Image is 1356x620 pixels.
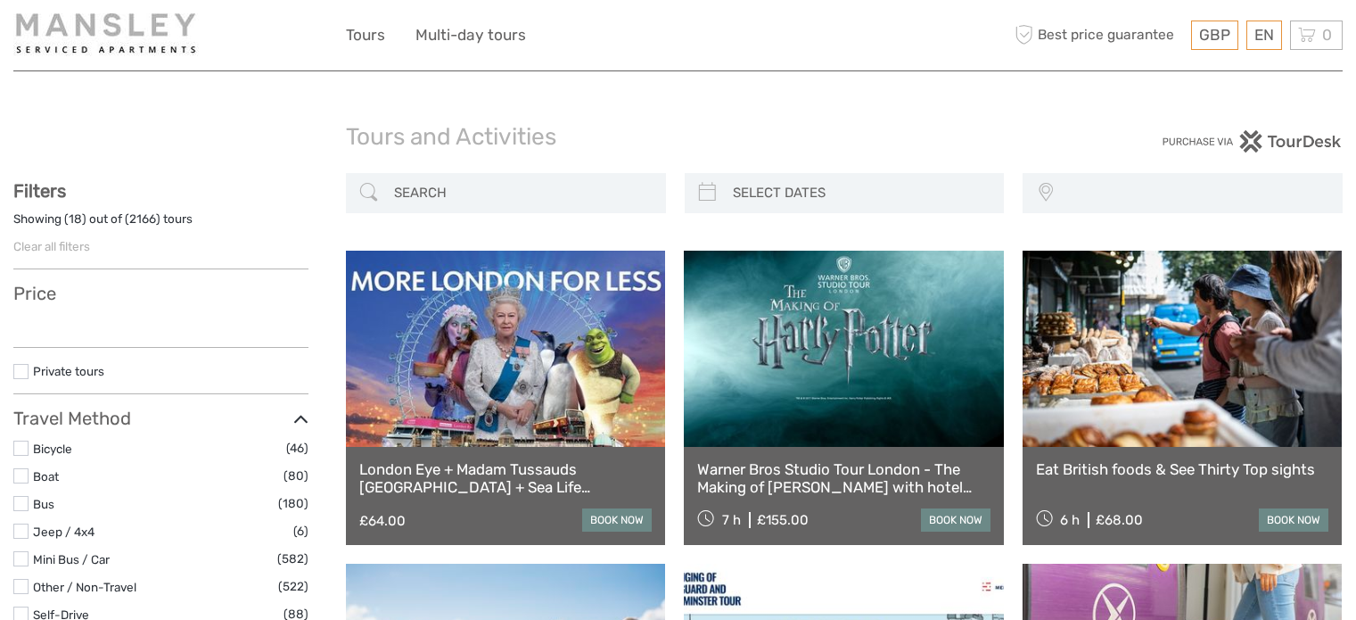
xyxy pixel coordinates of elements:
img: PurchaseViaTourDesk.png [1162,130,1343,153]
a: London Eye + Madam Tussauds [GEOGRAPHIC_DATA] + Sea Life [GEOGRAPHIC_DATA] 3 way multi pass Peak [359,460,652,497]
a: Multi-day tours [415,22,526,48]
span: (6) [293,521,308,541]
span: 7 h [722,512,741,528]
label: 18 [69,211,82,227]
h3: Travel Method [13,408,308,429]
a: book now [1259,508,1328,532]
span: (582) [277,549,308,569]
a: Boat [33,469,59,484]
span: (80) [284,466,308,486]
div: £68.00 [1096,512,1143,528]
a: Private tours [33,364,104,378]
span: 0 [1319,26,1335,44]
h3: Price [13,283,308,304]
a: book now [921,508,990,532]
a: book now [582,508,652,532]
span: 6 h [1060,512,1080,528]
a: Bus [33,497,54,511]
a: Eat British foods & See Thirty Top sights [1036,460,1328,478]
input: SELECT DATES [726,178,996,209]
a: Mini Bus / Car [33,552,110,566]
a: Bicycle [33,442,72,456]
span: Best price guarantee [1010,21,1187,50]
a: Tours [346,22,385,48]
a: Clear all filters [13,239,90,253]
div: Showing ( ) out of ( ) tours [13,211,308,238]
strong: Filters [13,180,66,202]
img: 2205-b00dc78e-d6ae-4d62-a8e4-72bfb5d35dfd_logo_small.jpg [13,13,206,57]
div: EN [1246,21,1282,50]
div: £155.00 [757,512,809,528]
span: (180) [278,493,308,514]
div: £64.00 [359,513,406,529]
span: (46) [286,438,308,459]
a: Jeep / 4x4 [33,525,95,539]
a: Other / Non-Travel [33,580,136,594]
label: 2166 [129,211,156,227]
span: (522) [278,576,308,597]
h1: Tours and Activities [346,123,1011,152]
span: GBP [1199,26,1230,44]
input: SEARCH [387,178,657,209]
a: Warner Bros Studio Tour London - The Making of [PERSON_NAME] with hotel pick up - Morning Departure [697,460,990,497]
